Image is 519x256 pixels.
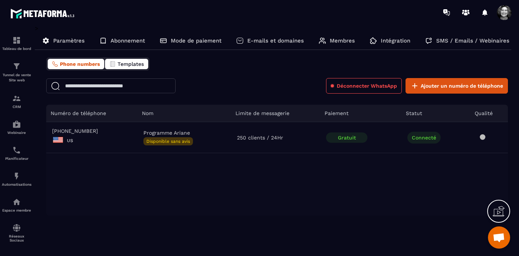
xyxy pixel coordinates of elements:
p: SMS / Emails / Webinaires [436,37,509,44]
a: automationsautomationsAutomatisations [2,166,31,192]
button: Ajouter un numéro de téléphone [406,78,508,94]
span: Déconnecter WhatsApp [337,82,397,90]
p: Espace membre [2,208,31,212]
img: automations [12,198,21,206]
div: Gratuit [326,132,367,143]
button: Phone numbers [48,59,104,69]
p: Membres [330,37,355,44]
p: Intégration [381,37,410,44]
p: Mode de paiement [171,37,221,44]
button: Templates [105,59,148,69]
a: social-networksocial-networkRéseaux Sociaux [2,218,31,248]
p: Automatisations [2,182,31,186]
p: E-mails et domaines [247,37,304,44]
img: formation [12,62,21,71]
a: formationformationTableau de bord [2,30,31,56]
p: CRM [2,105,31,109]
a: automationsautomationsEspace membre [2,192,31,218]
img: scheduler [12,146,21,155]
span: Templates [118,61,144,67]
th: Statut [401,105,470,122]
td: Programme Ariane [138,122,231,153]
div: Ouvrir le chat [488,226,510,249]
span: Phone numbers [60,61,100,67]
a: schedulerschedulerPlanificateur [2,140,31,166]
span: Connecté [407,132,441,144]
p: Planificateur [2,156,31,161]
span: [PHONE_NUMBER] [52,128,132,134]
img: social-network [12,223,21,232]
img: formation [12,36,21,45]
img: automations [12,172,21,181]
span: US [67,138,73,143]
th: Limite de messagerie [231,105,320,122]
img: Flag [52,134,64,146]
a: formationformationTunnel de vente Site web [2,56,31,88]
p: Réseaux Sociaux [2,234,31,242]
p: Webinaire [2,131,31,135]
img: formation [12,94,21,103]
th: Qualité [470,105,508,122]
a: formationformationCRM [2,88,31,114]
p: Tunnel de vente Site web [2,73,31,83]
button: Déconnecter WhatsApp [326,78,402,94]
p: Paramètres [53,37,85,44]
span: Ajouter un numéro de téléphone [421,82,503,90]
th: Paiement [320,105,401,122]
img: automations [12,120,21,129]
td: 250 clients / 24Hr [231,122,320,153]
th: Nom [138,105,231,122]
th: Numéro de téléphone [46,105,138,122]
div: > [35,25,512,216]
span: Disponible sans avis [143,137,193,145]
a: automationsautomationsWebinaire [2,114,31,140]
p: Tableau de bord [2,47,31,51]
img: logo [10,7,77,20]
p: Abonnement [111,37,145,44]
